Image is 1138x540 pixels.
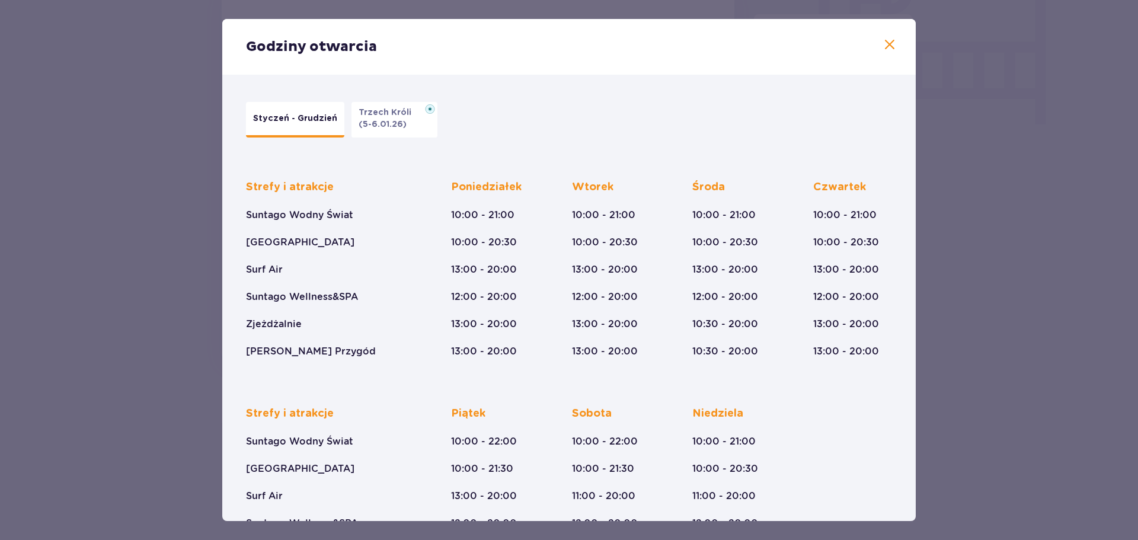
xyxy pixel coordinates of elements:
[692,290,758,303] p: 12:00 - 20:00
[572,209,635,222] p: 10:00 - 21:00
[813,209,877,222] p: 10:00 - 21:00
[813,318,879,331] p: 13:00 - 20:00
[692,180,725,194] p: Środa
[572,318,638,331] p: 13:00 - 20:00
[246,517,358,530] p: Suntago Wellness&SPA
[692,263,758,276] p: 13:00 - 20:00
[572,345,638,358] p: 13:00 - 20:00
[451,209,514,222] p: 10:00 - 21:00
[246,435,353,448] p: Suntago Wodny Świat
[572,263,638,276] p: 13:00 - 20:00
[572,236,638,249] p: 10:00 - 20:30
[246,318,302,331] p: Zjeżdżalnie
[246,236,354,249] p: [GEOGRAPHIC_DATA]
[813,180,866,194] p: Czwartek
[692,318,758,331] p: 10:30 - 20:00
[451,318,517,331] p: 13:00 - 20:00
[692,345,758,358] p: 10:30 - 20:00
[572,290,638,303] p: 12:00 - 20:00
[572,462,634,475] p: 10:00 - 21:30
[246,263,283,276] p: Surf Air
[246,407,334,421] p: Strefy i atrakcje
[246,38,377,56] p: Godziny otwarcia
[246,490,283,503] p: Surf Air
[451,435,517,448] p: 10:00 - 22:00
[692,407,743,421] p: Niedziela
[359,107,418,119] p: Trzech Króli
[692,435,756,448] p: 10:00 - 21:00
[813,290,879,303] p: 12:00 - 20:00
[813,263,879,276] p: 13:00 - 20:00
[351,102,437,138] button: Trzech Króli(5-6.01.26)
[451,517,517,530] p: 12:00 - 20:00
[692,490,756,503] p: 11:00 - 20:00
[359,119,407,130] p: (5-6.01.26)
[572,435,638,448] p: 10:00 - 22:00
[572,180,613,194] p: Wtorek
[253,113,337,124] p: Styczeń - Grudzień
[451,263,517,276] p: 13:00 - 20:00
[813,236,879,249] p: 10:00 - 20:30
[451,462,513,475] p: 10:00 - 21:30
[692,462,758,475] p: 10:00 - 20:30
[246,102,344,138] button: Styczeń - Grudzień
[692,209,756,222] p: 10:00 - 21:00
[572,407,612,421] p: Sobota
[451,180,522,194] p: Poniedziałek
[813,345,879,358] p: 13:00 - 20:00
[692,236,758,249] p: 10:00 - 20:30
[451,407,485,421] p: Piątek
[246,290,358,303] p: Suntago Wellness&SPA
[572,517,638,530] p: 12:00 - 20:00
[246,345,376,358] p: [PERSON_NAME] Przygód
[246,180,334,194] p: Strefy i atrakcje
[451,290,517,303] p: 12:00 - 20:00
[451,490,517,503] p: 13:00 - 20:00
[451,345,517,358] p: 13:00 - 20:00
[451,236,517,249] p: 10:00 - 20:30
[246,462,354,475] p: [GEOGRAPHIC_DATA]
[692,517,758,530] p: 12:00 - 20:00
[246,209,353,222] p: Suntago Wodny Świat
[572,490,635,503] p: 11:00 - 20:00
